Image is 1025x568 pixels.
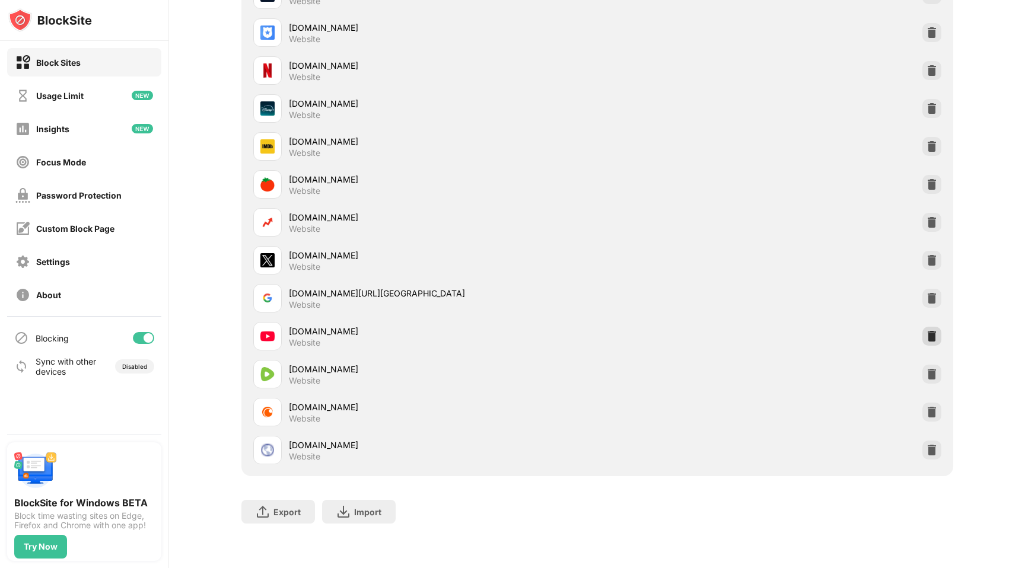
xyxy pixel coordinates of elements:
[8,8,92,32] img: logo-blocksite.svg
[15,88,30,103] img: time-usage-off.svg
[36,356,97,376] div: Sync with other devices
[14,449,57,492] img: push-desktop.svg
[14,331,28,345] img: blocking-icon.svg
[289,211,597,224] div: [DOMAIN_NAME]
[289,401,597,413] div: [DOMAIN_NAME]
[289,375,320,386] div: Website
[14,511,154,530] div: Block time wasting sites on Edge, Firefox and Chrome with one app!
[289,287,597,299] div: [DOMAIN_NAME][URL][GEOGRAPHIC_DATA]
[289,21,597,34] div: [DOMAIN_NAME]
[36,157,86,167] div: Focus Mode
[354,507,381,517] div: Import
[260,405,275,419] img: favicons
[15,55,30,70] img: block-on.svg
[132,124,153,133] img: new-icon.svg
[289,173,597,186] div: [DOMAIN_NAME]
[260,291,275,305] img: favicons
[15,155,30,170] img: focus-off.svg
[289,261,320,272] div: Website
[36,190,122,200] div: Password Protection
[15,188,30,203] img: password-protection-off.svg
[289,363,597,375] div: [DOMAIN_NAME]
[289,439,597,451] div: [DOMAIN_NAME]
[132,91,153,100] img: new-icon.svg
[260,139,275,154] img: favicons
[15,221,30,236] img: customize-block-page-off.svg
[36,91,84,101] div: Usage Limit
[289,34,320,44] div: Website
[289,451,320,462] div: Website
[289,299,320,310] div: Website
[260,367,275,381] img: favicons
[289,249,597,261] div: [DOMAIN_NAME]
[289,110,320,120] div: Website
[15,122,30,136] img: insights-off.svg
[289,413,320,424] div: Website
[36,224,114,234] div: Custom Block Page
[15,254,30,269] img: settings-off.svg
[36,290,61,300] div: About
[14,497,154,509] div: BlockSite for Windows BETA
[36,58,81,68] div: Block Sites
[289,186,320,196] div: Website
[289,72,320,82] div: Website
[15,288,30,302] img: about-off.svg
[273,507,301,517] div: Export
[260,25,275,40] img: favicons
[36,124,69,134] div: Insights
[289,224,320,234] div: Website
[260,215,275,229] img: favicons
[260,253,275,267] img: favicons
[289,135,597,148] div: [DOMAIN_NAME]
[122,363,147,370] div: Disabled
[260,177,275,192] img: favicons
[36,333,69,343] div: Blocking
[24,542,58,551] div: Try Now
[289,337,320,348] div: Website
[260,329,275,343] img: favicons
[260,443,275,457] img: favicons
[289,97,597,110] div: [DOMAIN_NAME]
[289,59,597,72] div: [DOMAIN_NAME]
[36,257,70,267] div: Settings
[14,359,28,374] img: sync-icon.svg
[289,148,320,158] div: Website
[289,325,597,337] div: [DOMAIN_NAME]
[260,63,275,78] img: favicons
[260,101,275,116] img: favicons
